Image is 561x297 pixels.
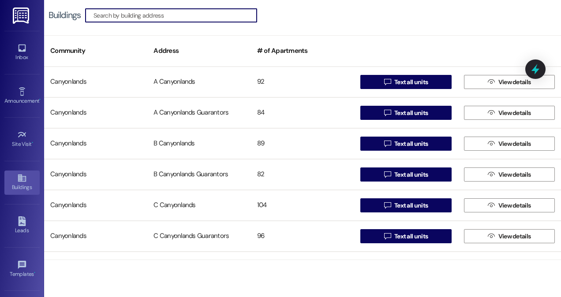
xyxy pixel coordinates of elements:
div: D Canyonlands [147,258,251,276]
span: View details [498,139,531,148]
span: • [39,97,41,103]
span: Text all units [394,232,428,241]
div: Community [44,40,147,62]
div: Buildings [49,11,81,20]
div: 84 [251,104,354,122]
a: Leads [4,214,40,238]
div: 82 [251,166,354,183]
i:  [384,78,391,85]
input: Search by building address [93,9,257,22]
button: View details [464,75,555,89]
div: 89 [251,135,354,152]
span: Text all units [394,78,428,87]
div: B Canyonlands Guarantors [147,166,251,183]
div: 92 [251,73,354,91]
div: A Canyonlands Guarantors [147,104,251,122]
button: View details [464,106,555,120]
div: Canyonlands [44,135,147,152]
i:  [488,109,494,116]
i:  [384,140,391,147]
i:  [488,78,494,85]
div: # of Apartments [251,40,354,62]
button: View details [464,137,555,151]
button: Text all units [360,75,451,89]
span: Text all units [394,170,428,179]
button: View details [464,229,555,243]
i:  [488,202,494,209]
div: Address [147,40,251,62]
i:  [488,233,494,240]
div: Canyonlands [44,227,147,245]
a: Inbox [4,41,40,64]
i:  [384,109,391,116]
span: View details [498,232,531,241]
i:  [384,171,391,178]
span: Text all units [394,139,428,148]
span: Text all units [394,108,428,118]
span: View details [498,201,531,210]
span: View details [498,170,531,179]
span: View details [498,108,531,118]
span: View details [498,78,531,87]
button: Text all units [360,229,451,243]
button: Text all units [360,106,451,120]
div: 104 [251,197,354,214]
button: View details [464,167,555,182]
button: Text all units [360,137,451,151]
div: B Canyonlands [147,135,251,152]
i:  [384,202,391,209]
div: Canyonlands [44,104,147,122]
div: Canyonlands [44,197,147,214]
span: • [32,140,33,146]
button: View details [464,198,555,212]
div: Canyonlands [44,258,147,276]
a: Buildings [4,171,40,194]
i:  [488,140,494,147]
i:  [488,171,494,178]
div: C Canyonlands [147,197,251,214]
a: Templates • [4,257,40,281]
div: C Canyonlands Guarantors [147,227,251,245]
span: Text all units [394,201,428,210]
div: A Canyonlands [147,73,251,91]
button: Text all units [360,167,451,182]
button: Text all units [360,198,451,212]
span: • [34,270,35,276]
div: 96 [251,227,354,245]
i:  [384,233,391,240]
div: Canyonlands [44,166,147,183]
a: Site Visit • [4,127,40,151]
img: ResiDesk Logo [13,7,31,24]
div: 103 [251,258,354,276]
div: Canyonlands [44,73,147,91]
